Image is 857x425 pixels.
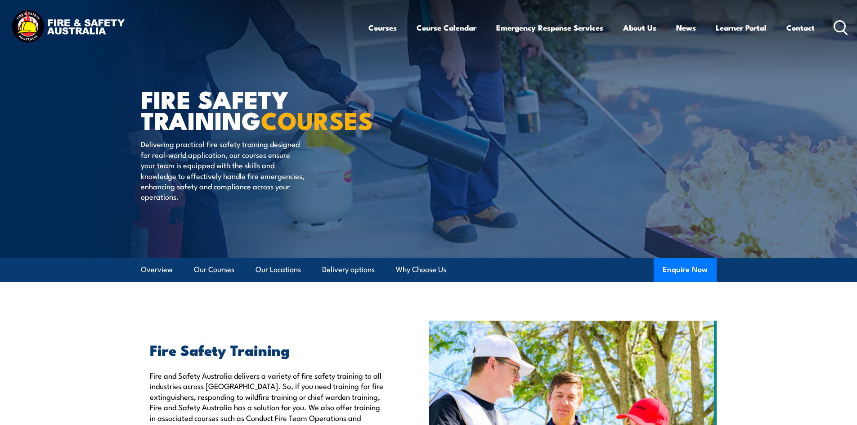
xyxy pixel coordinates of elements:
a: Our Courses [194,258,234,282]
a: Our Locations [256,258,301,282]
a: Delivery options [322,258,375,282]
h2: Fire Safety Training [150,343,387,356]
a: Why Choose Us [396,258,446,282]
strong: COURSES [261,101,373,138]
a: Overview [141,258,173,282]
p: Delivering practical fire safety training designed for real-world application, our courses ensure... [141,139,305,201]
a: News [676,16,696,40]
button: Enquire Now [654,258,717,282]
h1: FIRE SAFETY TRAINING [141,88,363,130]
a: Emergency Response Services [496,16,603,40]
a: Courses [368,16,397,40]
a: Course Calendar [417,16,476,40]
a: Contact [786,16,815,40]
a: Learner Portal [716,16,767,40]
a: About Us [623,16,656,40]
